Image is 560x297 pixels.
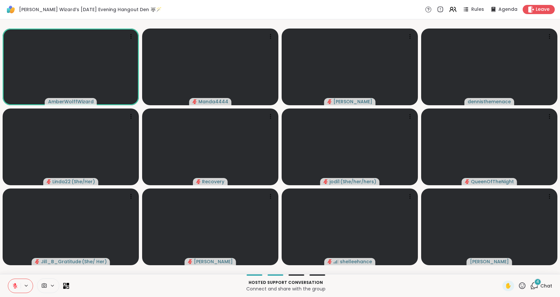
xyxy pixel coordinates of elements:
[35,259,40,264] span: audio-muted
[52,178,71,185] span: Linda22
[329,178,340,185] span: jodi1
[540,283,552,289] span: Chat
[470,258,509,265] span: [PERSON_NAME]
[324,179,328,184] span: audio-muted
[468,98,511,105] span: dennisthemenace
[47,179,51,184] span: audio-muted
[73,280,498,286] p: Hosted support conversation
[19,6,161,13] span: [PERSON_NAME] Wizard’s [DATE] Evening Hangout Den 🐺🪄
[327,259,332,264] span: audio-muted
[198,98,228,105] span: Manda4444
[536,279,539,285] span: 4
[536,6,550,13] span: Leave
[471,6,484,13] span: Rules
[340,258,372,265] span: shelleehance
[505,282,512,290] span: ✋
[48,98,94,105] span: AmberWolffWizard
[202,178,224,185] span: Recovery
[82,258,107,265] span: ( She/ Her )
[465,179,470,184] span: audio-muted
[5,4,16,15] img: ShareWell Logomark
[196,179,201,184] span: audio-muted
[71,178,95,185] span: ( She/Her )
[498,6,517,13] span: Agenda
[193,99,197,104] span: audio-muted
[340,178,376,185] span: ( She/her/hers )
[333,98,372,105] span: [PERSON_NAME]
[73,286,498,292] p: Connect and share with the group
[188,259,193,264] span: audio-muted
[327,99,332,104] span: audio-muted
[471,178,514,185] span: QueenOfTheNight
[41,258,81,265] span: Jill_B_Gratitude
[194,258,233,265] span: [PERSON_NAME]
